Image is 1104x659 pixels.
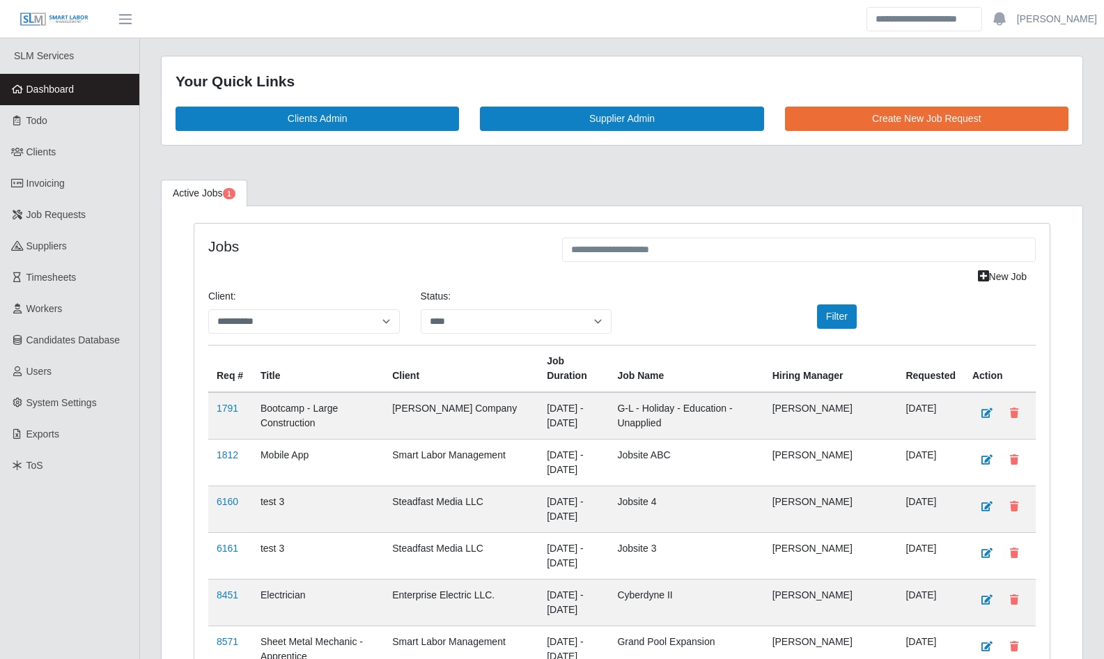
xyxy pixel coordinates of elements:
span: Dashboard [26,84,75,95]
td: [DATE] - [DATE] [538,439,609,486]
td: [DATE] - [DATE] [538,532,609,579]
th: Client [384,345,538,392]
td: Steadfast Media LLC [384,532,538,579]
td: Smart Labor Management [384,439,538,486]
input: Search [866,7,982,31]
td: [DATE] - [DATE] [538,486,609,532]
td: [PERSON_NAME] [764,579,898,626]
td: [DATE] [897,532,964,579]
a: Create New Job Request [785,107,1068,131]
td: Jobsite 3 [609,532,763,579]
span: Pending Jobs [223,188,235,199]
a: 8571 [217,636,238,647]
img: SLM Logo [20,12,89,27]
td: [PERSON_NAME] [764,392,898,440]
td: [DATE] - [DATE] [538,579,609,626]
span: Job Requests [26,209,86,220]
td: Mobile App [252,439,384,486]
th: Job Name [609,345,763,392]
td: Jobsite ABC [609,439,763,486]
label: Status: [421,289,451,304]
span: Todo [26,115,47,126]
td: Enterprise Electric LLC. [384,579,538,626]
td: G-L - Holiday - Education - Unapplied [609,392,763,440]
button: Filter [817,304,857,329]
span: Exports [26,428,59,440]
td: test 3 [252,486,384,532]
span: ToS [26,460,43,471]
span: SLM Services [14,50,74,61]
span: Invoicing [26,178,65,189]
td: Cyberdyne II [609,579,763,626]
span: Candidates Database [26,334,120,346]
td: [DATE] [897,439,964,486]
span: Users [26,366,52,377]
span: Timesheets [26,272,77,283]
span: System Settings [26,397,97,408]
a: 8451 [217,589,238,600]
th: Action [964,345,1036,392]
a: New Job [969,265,1036,289]
td: Electrician [252,579,384,626]
th: Req # [208,345,252,392]
td: test 3 [252,532,384,579]
h4: Jobs [208,238,541,255]
td: Steadfast Media LLC [384,486,538,532]
th: Requested [897,345,964,392]
span: Suppliers [26,240,67,251]
th: Hiring Manager [764,345,898,392]
a: 6160 [217,496,238,507]
span: Clients [26,146,56,157]
a: Clients Admin [176,107,459,131]
td: [PERSON_NAME] [764,532,898,579]
td: [PERSON_NAME] Company [384,392,538,440]
a: Supplier Admin [480,107,763,131]
a: 1812 [217,449,238,460]
th: Job Duration [538,345,609,392]
td: [PERSON_NAME] [764,439,898,486]
td: [DATE] [897,392,964,440]
a: [PERSON_NAME] [1017,12,1097,26]
td: Bootcamp - Large Construction [252,392,384,440]
span: Workers [26,303,63,314]
td: Jobsite 4 [609,486,763,532]
div: Your Quick Links [176,70,1068,93]
th: Title [252,345,384,392]
a: 6161 [217,543,238,554]
a: Active Jobs [161,180,247,207]
td: [DATE] - [DATE] [538,392,609,440]
td: [PERSON_NAME] [764,486,898,532]
td: [DATE] [897,486,964,532]
td: [DATE] [897,579,964,626]
label: Client: [208,289,236,304]
a: 1791 [217,403,238,414]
